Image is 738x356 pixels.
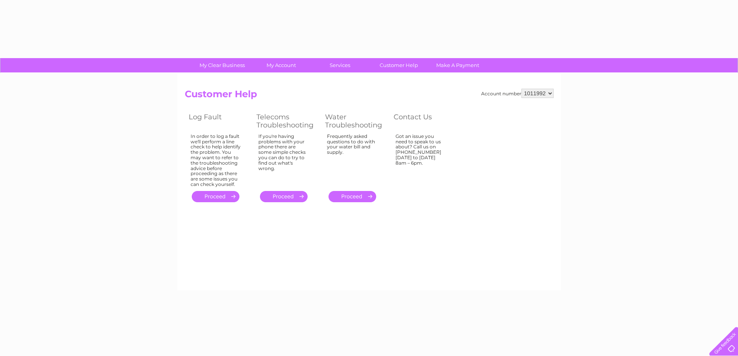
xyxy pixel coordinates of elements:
a: My Account [249,58,313,72]
a: . [260,191,308,202]
a: Customer Help [367,58,431,72]
th: Telecoms Troubleshooting [253,111,321,131]
div: If you're having problems with your phone there are some simple checks you can do to try to find ... [258,134,310,184]
h2: Customer Help [185,89,554,103]
div: Frequently asked questions to do with your water bill and supply. [327,134,378,184]
th: Log Fault [185,111,253,131]
a: My Clear Business [190,58,254,72]
a: Make A Payment [426,58,490,72]
th: Contact Us [390,111,458,131]
div: Got an issue you need to speak to us about? Call us on [PHONE_NUMBER] [DATE] to [DATE] 8am – 6pm. [396,134,446,184]
a: . [192,191,239,202]
a: Services [308,58,372,72]
div: In order to log a fault we'll perform a line check to help identify the problem. You may want to ... [191,134,241,187]
th: Water Troubleshooting [321,111,390,131]
div: Account number [481,89,554,98]
a: . [329,191,376,202]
